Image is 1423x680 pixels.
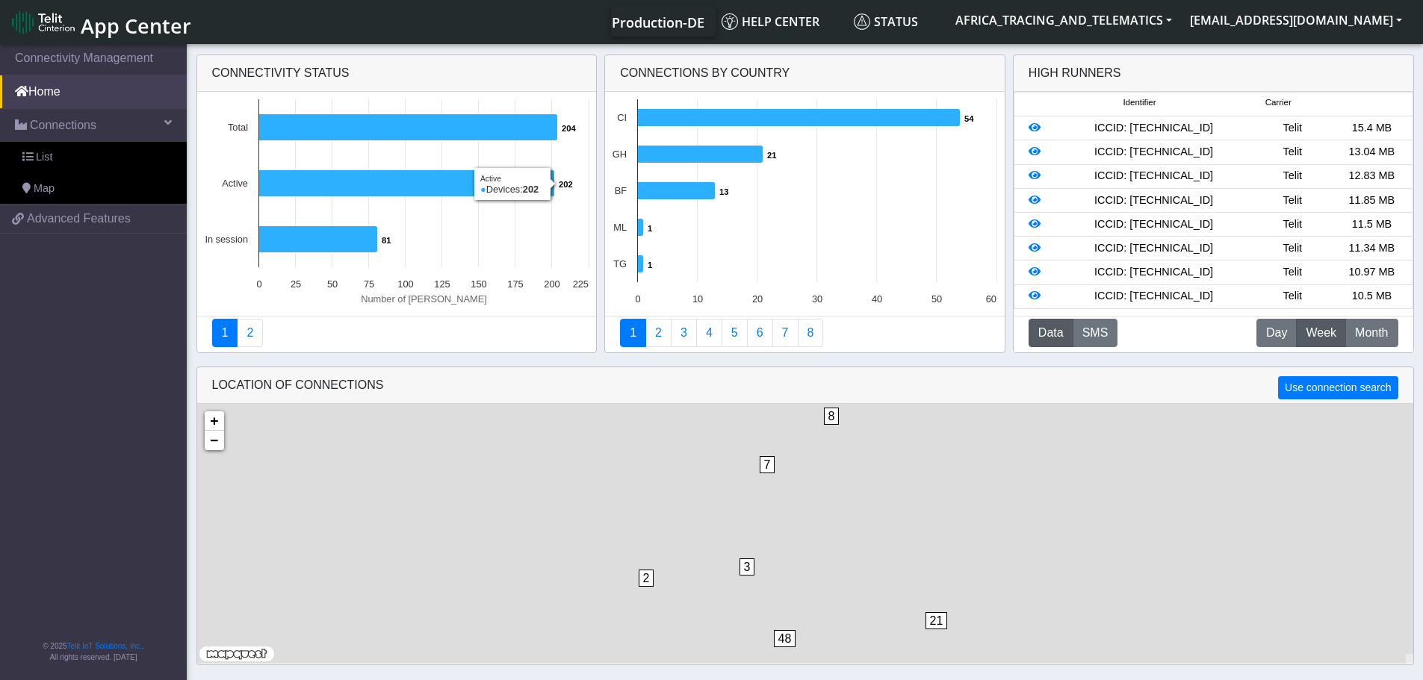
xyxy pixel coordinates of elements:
div: ICCID: [TECHNICAL_ID] [1055,144,1253,160]
div: Telit [1253,240,1332,257]
text: GH [613,149,627,160]
div: ICCID: [TECHNICAL_ID] [1055,120,1253,137]
a: Deployment status [237,319,263,347]
button: [EMAIL_ADDRESS][DOMAIN_NAME] [1181,7,1411,34]
text: ML [613,222,627,233]
div: Telit [1253,288,1332,305]
button: Data [1029,319,1073,347]
a: Telit IoT Solutions, Inc. [67,642,142,650]
div: 1 [650,385,665,430]
span: Week [1306,324,1336,342]
div: ICCID: [TECHNICAL_ID] [1055,264,1253,281]
text: 75 [363,278,373,290]
a: Zoom out [205,431,224,450]
text: 100 [397,278,413,290]
text: 204 [562,124,576,133]
div: Telit [1253,216,1332,233]
span: 21 [926,612,948,629]
nav: Summary paging [212,319,582,347]
text: 1 [648,224,652,233]
span: Connections [30,116,96,134]
span: 8 [824,408,840,425]
div: Telit [1253,264,1332,281]
span: Map [34,181,55,197]
text: 13 [719,187,728,196]
button: Day [1256,319,1297,347]
text: 175 [507,278,523,290]
text: 81 [382,236,391,245]
text: 54 [964,114,974,123]
a: Zero Session [772,319,799,347]
span: Status [854,13,918,30]
text: Total [227,122,247,133]
img: logo-telit-cinterion-gw-new.png [12,10,75,34]
text: 40 [872,293,882,305]
span: Carrier [1265,96,1292,109]
span: Advanced Features [27,210,131,228]
div: ICCID: [TECHNICAL_ID] [1055,168,1253,184]
a: Your current platform instance [611,7,704,37]
text: 125 [434,278,450,290]
button: AFRICA_TRACING_AND_TELEMATICS [946,7,1181,34]
div: Telit [1253,193,1332,209]
div: ICCID: [TECHNICAL_ID] [1055,288,1253,305]
text: CI [617,112,627,123]
text: 150 [471,278,486,290]
text: BF [615,185,627,196]
div: Connectivity status [197,55,597,92]
span: Identifier [1123,96,1156,109]
span: 3 [740,558,755,575]
text: 30 [812,293,822,305]
a: Usage per Country [671,319,697,347]
text: 50 [326,278,337,290]
a: App Center [12,6,189,38]
div: 15.4 MB [1332,120,1411,137]
a: Help center [716,7,848,37]
a: 14 Days Trend [747,319,773,347]
img: knowledge.svg [722,13,738,30]
text: 1 [648,261,652,269]
span: Month [1355,324,1388,342]
text: 25 [290,278,300,290]
nav: Summary paging [620,319,990,347]
button: Month [1345,319,1398,347]
text: Number of [PERSON_NAME] [361,293,487,305]
a: Carrier [645,319,672,347]
span: 48 [774,630,796,647]
a: Zoom in [205,411,224,431]
span: Production-DE [612,13,704,31]
text: 202 [559,180,573,189]
div: ICCID: [TECHNICAL_ID] [1055,216,1253,233]
div: 13.04 MB [1332,144,1411,160]
text: TG [613,258,627,269]
div: Telit [1253,168,1332,184]
button: SMS [1073,319,1118,347]
div: LOCATION OF CONNECTIONS [197,367,1413,404]
img: status.svg [854,13,870,30]
div: Connections By Country [605,55,1005,92]
span: App Center [81,12,191,40]
text: In session [205,234,248,245]
span: Day [1266,324,1287,342]
text: 50 [931,293,942,305]
span: 2 [639,570,654,587]
div: 11.5 MB [1332,216,1411,233]
div: High Runners [1029,64,1121,82]
text: 0 [636,293,641,305]
button: Use connection search [1278,376,1398,399]
a: Usage by Carrier [722,319,748,347]
text: 10 [692,293,703,305]
div: 12.83 MB [1332,168,1411,184]
text: 20 [752,293,763,305]
span: List [36,149,52,166]
div: 10.5 MB [1332,288,1411,305]
a: Status [848,7,946,37]
a: Connectivity status [212,319,238,347]
div: 11.34 MB [1332,240,1411,257]
a: Connections By Carrier [696,319,722,347]
text: 60 [986,293,996,305]
text: 225 [572,278,588,290]
text: Active [222,178,248,189]
span: 7 [760,456,775,473]
div: 10.97 MB [1332,264,1411,281]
